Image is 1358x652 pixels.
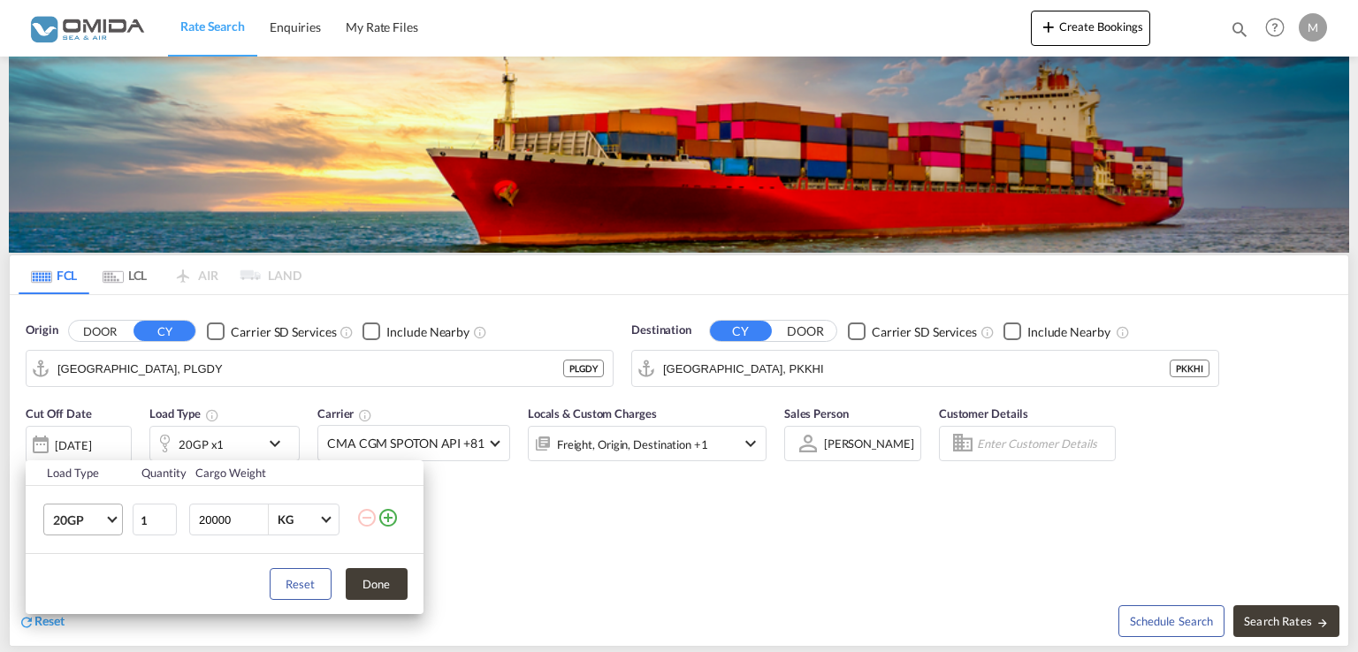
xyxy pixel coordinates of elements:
[346,568,408,600] button: Done
[278,512,294,527] div: KG
[378,507,399,528] md-icon: icon-plus-circle-outline
[356,507,378,528] md-icon: icon-minus-circle-outline
[43,504,123,535] md-select: Choose: 20GP
[270,568,332,600] button: Reset
[197,504,268,534] input: Enter Weight
[131,460,186,486] th: Quantity
[133,504,177,535] input: Qty
[53,512,104,529] span: 20GP
[195,465,346,481] div: Cargo Weight
[26,460,131,486] th: Load Type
